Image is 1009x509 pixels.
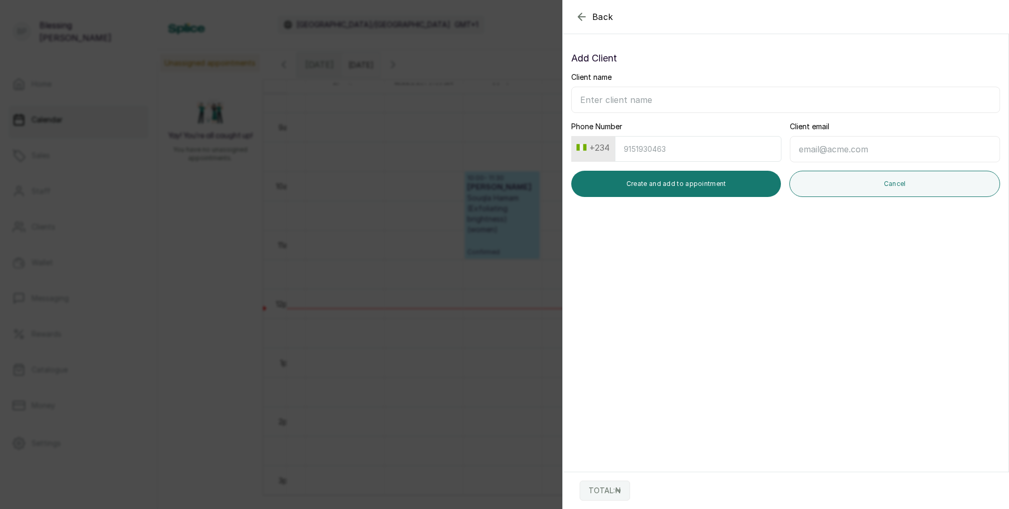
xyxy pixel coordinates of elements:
input: 9151930463 [615,136,781,162]
button: Create and add to appointment [571,171,781,197]
button: Cancel [789,171,1000,197]
label: Phone Number [571,121,622,132]
label: Client name [571,72,612,82]
p: TOTAL: ₦ [589,485,621,496]
input: email@acme.com [790,136,1000,162]
p: Add Client [571,51,1000,66]
input: Enter client name [571,87,1000,113]
span: Back [592,11,613,23]
button: Back [575,11,613,23]
button: +234 [572,139,614,156]
label: Client email [790,121,829,132]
